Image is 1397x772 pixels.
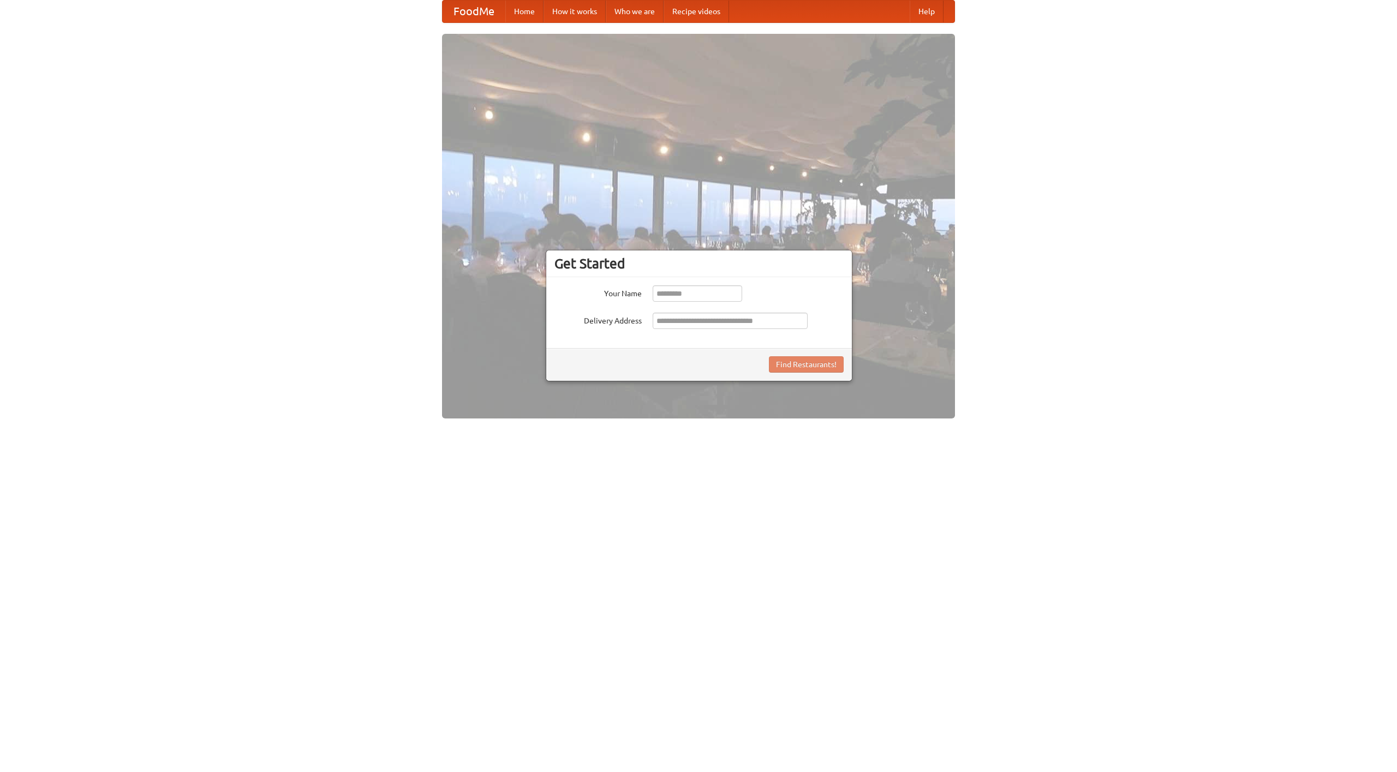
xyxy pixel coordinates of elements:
label: Delivery Address [554,313,642,326]
a: Help [910,1,944,22]
button: Find Restaurants! [769,356,844,373]
label: Your Name [554,285,642,299]
h3: Get Started [554,255,844,272]
a: FoodMe [443,1,505,22]
a: How it works [544,1,606,22]
a: Home [505,1,544,22]
a: Recipe videos [664,1,729,22]
a: Who we are [606,1,664,22]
